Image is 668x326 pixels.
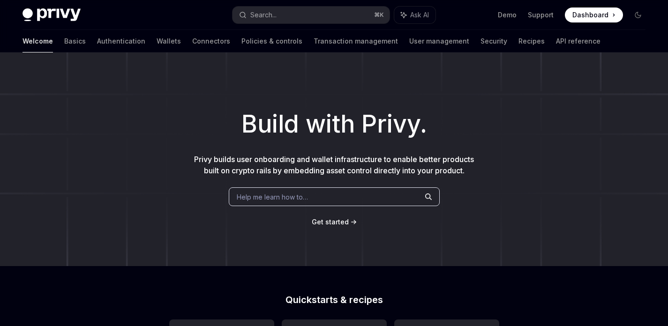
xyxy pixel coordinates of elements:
[194,155,474,175] span: Privy builds user onboarding and wallet infrastructure to enable better products built on crypto ...
[237,192,308,202] span: Help me learn how to…
[394,7,435,23] button: Ask AI
[410,10,429,20] span: Ask AI
[518,30,545,52] a: Recipes
[169,295,499,304] h2: Quickstarts & recipes
[233,7,389,23] button: Search...⌘K
[630,7,645,22] button: Toggle dark mode
[480,30,507,52] a: Security
[97,30,145,52] a: Authentication
[312,218,349,226] span: Get started
[565,7,623,22] a: Dashboard
[572,10,608,20] span: Dashboard
[15,106,653,142] h1: Build with Privy.
[312,217,349,227] a: Get started
[157,30,181,52] a: Wallets
[409,30,469,52] a: User management
[314,30,398,52] a: Transaction management
[556,30,600,52] a: API reference
[250,9,277,21] div: Search...
[192,30,230,52] a: Connectors
[374,11,384,19] span: ⌘ K
[23,8,81,22] img: dark logo
[241,30,302,52] a: Policies & controls
[23,30,53,52] a: Welcome
[528,10,554,20] a: Support
[498,10,517,20] a: Demo
[64,30,86,52] a: Basics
